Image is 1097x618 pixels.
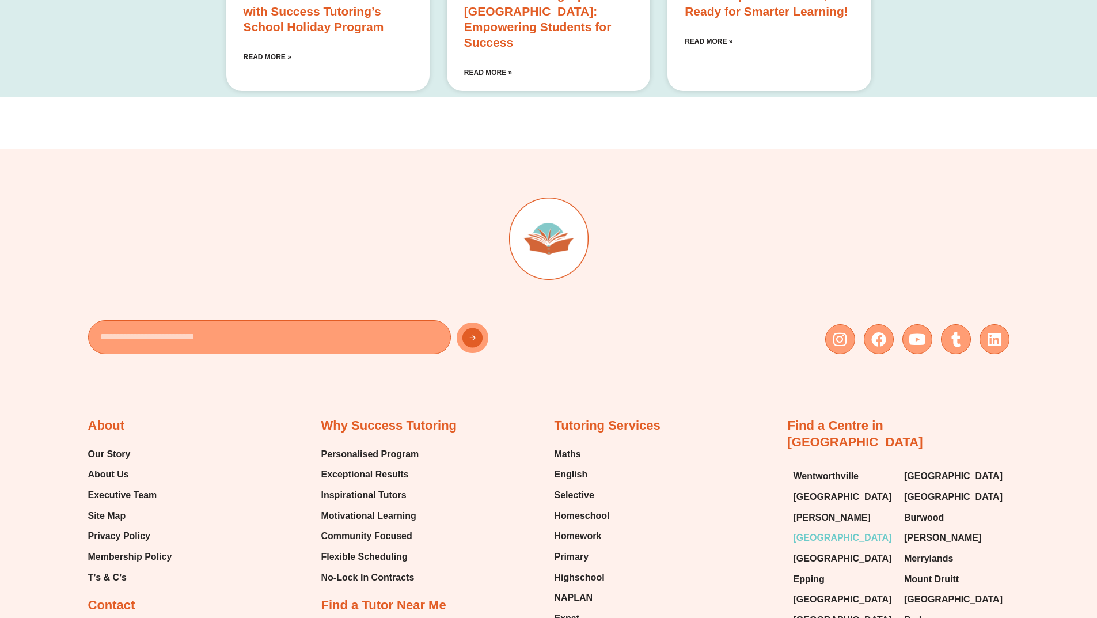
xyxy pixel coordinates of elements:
[794,571,893,588] a: Epping
[88,466,129,483] span: About Us
[904,591,1003,608] span: [GEOGRAPHIC_DATA]
[794,591,893,608] a: [GEOGRAPHIC_DATA]
[555,589,593,606] span: NAPLAN
[88,528,172,545] a: Privacy Policy
[794,550,892,567] span: [GEOGRAPHIC_DATA]
[321,466,419,483] a: Exceptional Results
[555,569,605,586] span: Highschool
[321,548,419,566] a: Flexible Scheduling
[555,569,610,586] a: Highschool
[794,468,859,485] span: Wentworthville
[794,488,892,506] span: [GEOGRAPHIC_DATA]
[794,529,893,547] a: [GEOGRAPHIC_DATA]
[555,466,610,483] a: English
[321,597,446,614] h2: Find a Tutor Near Me
[321,528,419,545] a: Community Focused
[88,418,125,434] h2: About
[88,320,543,360] form: New Form
[88,528,151,545] span: Privacy Policy
[555,589,610,606] a: NAPLAN
[904,488,1003,506] span: [GEOGRAPHIC_DATA]
[88,569,172,586] a: T’s & C’s
[555,548,589,566] span: Primary
[88,569,127,586] span: T’s & C’s
[88,507,172,525] a: Site Map
[88,466,172,483] a: About Us
[788,418,923,449] a: Find a Centre in [GEOGRAPHIC_DATA]
[904,571,959,588] span: Mount Druitt
[321,569,419,586] a: No-Lock In Contracts
[88,446,172,463] a: Our Story
[555,487,610,504] a: Selective
[904,550,953,567] span: Merrylands
[321,528,412,545] span: Community Focused
[555,528,602,545] span: Homework
[904,488,1004,506] a: [GEOGRAPHIC_DATA]
[321,507,416,525] span: Motivational Learning
[794,591,892,608] span: [GEOGRAPHIC_DATA]
[794,509,893,526] a: [PERSON_NAME]
[555,418,661,434] h2: Tutoring Services
[904,529,1004,547] a: [PERSON_NAME]
[555,487,594,504] span: Selective
[904,468,1003,485] span: [GEOGRAPHIC_DATA]
[905,488,1097,618] iframe: Chat Widget
[555,507,610,525] a: Homeschool
[321,418,457,434] h2: Why Success Tutoring
[88,597,135,614] h2: Contact
[904,468,1004,485] a: [GEOGRAPHIC_DATA]
[88,548,172,566] a: Membership Policy
[321,446,419,463] a: Personalised Program
[555,446,610,463] a: Maths
[88,487,157,504] span: Executive Team
[904,550,1004,567] a: Merrylands
[88,446,131,463] span: Our Story
[321,487,419,504] a: Inspirational Tutors
[321,569,415,586] span: No-Lock In Contracts
[321,507,419,525] a: Motivational Learning
[794,488,893,506] a: [GEOGRAPHIC_DATA]
[555,528,610,545] a: Homework
[321,466,409,483] span: Exceptional Results
[321,548,408,566] span: Flexible Scheduling
[794,509,871,526] span: [PERSON_NAME]
[88,507,126,525] span: Site Map
[555,446,581,463] span: Maths
[685,35,732,48] a: Read more about Joondalup WA Students, Get Ready for Smarter Learning!
[794,571,825,588] span: Epping
[555,466,588,483] span: English
[904,529,981,547] span: [PERSON_NAME]
[904,509,944,526] span: Burwood
[904,591,1004,608] a: [GEOGRAPHIC_DATA]
[244,51,291,63] a: Read more about Unlock Your Child’s Potential with Success Tutoring’s School Holiday Program
[555,548,610,566] a: Primary
[464,66,512,79] a: Read more about Success Tutoring Opens in Chatswood: Empowering Students for Success
[794,550,893,567] a: [GEOGRAPHIC_DATA]
[321,487,407,504] span: Inspirational Tutors
[904,571,1004,588] a: Mount Druitt
[904,509,1004,526] a: Burwood
[794,529,892,547] span: [GEOGRAPHIC_DATA]
[794,468,893,485] a: Wentworthville
[88,487,172,504] a: Executive Team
